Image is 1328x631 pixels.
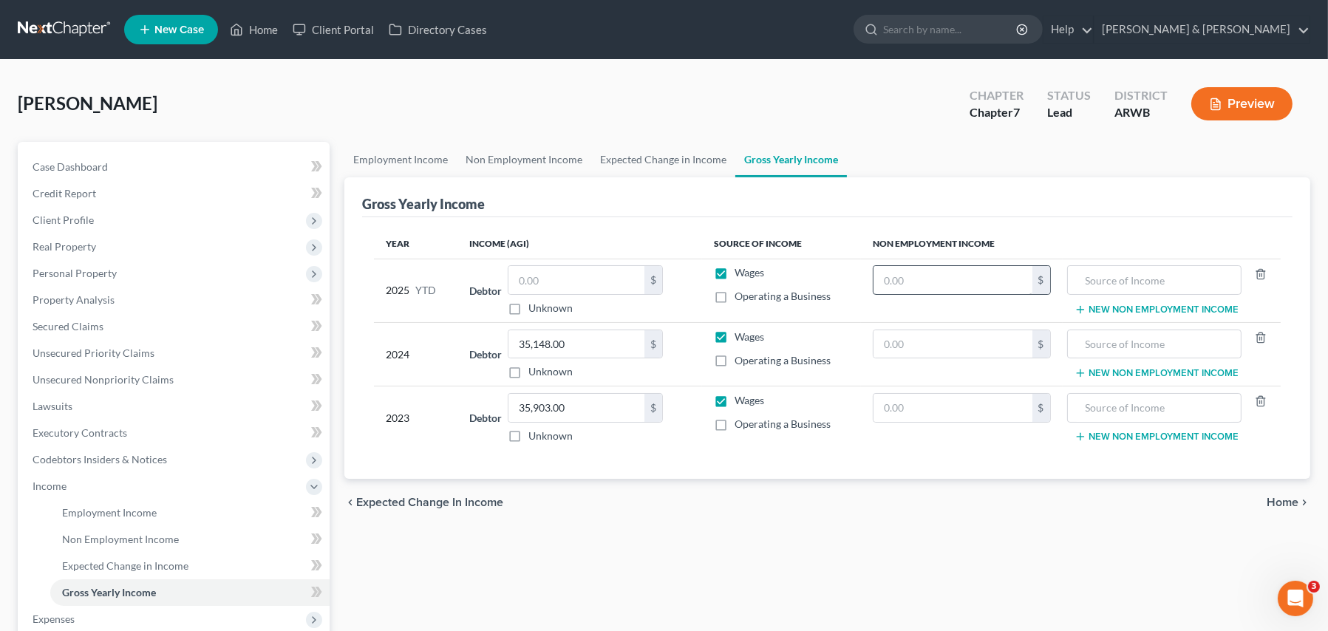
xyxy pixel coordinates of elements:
[415,283,436,298] span: YTD
[970,104,1024,121] div: Chapter
[1075,394,1233,422] input: Source of Income
[1278,581,1313,616] iframe: Intercom live chat
[386,265,446,315] div: 2025
[1191,87,1293,120] button: Preview
[50,499,330,526] a: Employment Income
[1043,16,1093,43] a: Help
[469,410,502,426] label: Debtor
[33,240,96,253] span: Real Property
[883,16,1018,43] input: Search by name...
[33,373,174,386] span: Unsecured Nonpriority Claims
[344,497,503,508] button: chevron_left Expected Change in Income
[1298,497,1310,508] i: chevron_right
[702,229,860,259] th: Source of Income
[1047,87,1091,104] div: Status
[1308,581,1320,593] span: 3
[469,283,502,299] label: Debtor
[970,87,1024,104] div: Chapter
[1267,497,1310,508] button: Home chevron_right
[21,340,330,366] a: Unsecured Priority Claims
[33,347,154,359] span: Unsecured Priority Claims
[874,394,1032,422] input: 0.00
[735,330,764,343] span: Wages
[1094,16,1310,43] a: [PERSON_NAME] & [PERSON_NAME]
[222,16,285,43] a: Home
[508,394,644,422] input: 0.00
[735,417,831,430] span: Operating a Business
[644,330,662,358] div: $
[528,429,573,443] label: Unknown
[1075,266,1233,294] input: Source of Income
[1032,394,1050,422] div: $
[644,394,662,422] div: $
[861,229,1281,259] th: Non Employment Income
[21,393,330,420] a: Lawsuits
[33,187,96,199] span: Credit Report
[33,613,75,625] span: Expenses
[62,506,157,519] span: Employment Income
[62,559,188,572] span: Expected Change in Income
[33,400,72,412] span: Lawsuits
[21,180,330,207] a: Credit Report
[50,526,330,553] a: Non Employment Income
[21,287,330,313] a: Property Analysis
[1047,104,1091,121] div: Lead
[457,142,591,177] a: Non Employment Income
[374,229,457,259] th: Year
[1032,266,1050,294] div: $
[18,92,157,114] span: [PERSON_NAME]
[1114,87,1168,104] div: District
[508,330,644,358] input: 0.00
[735,142,847,177] a: Gross Yearly Income
[21,420,330,446] a: Executory Contracts
[735,354,831,366] span: Operating a Business
[1013,105,1020,119] span: 7
[21,154,330,180] a: Case Dashboard
[62,586,156,598] span: Gross Yearly Income
[1267,497,1298,508] span: Home
[362,195,485,213] div: Gross Yearly Income
[21,366,330,393] a: Unsecured Nonpriority Claims
[381,16,494,43] a: Directory Cases
[154,24,204,35] span: New Case
[1075,367,1239,379] button: New Non Employment Income
[644,266,662,294] div: $
[344,142,457,177] a: Employment Income
[1032,330,1050,358] div: $
[1075,330,1233,358] input: Source of Income
[33,480,67,492] span: Income
[735,394,764,406] span: Wages
[356,497,503,508] span: Expected Change in Income
[1075,304,1239,315] button: New Non Employment Income
[33,160,108,173] span: Case Dashboard
[1114,104,1168,121] div: ARWB
[33,214,94,226] span: Client Profile
[386,393,446,443] div: 2023
[33,293,115,306] span: Property Analysis
[33,320,103,332] span: Secured Claims
[50,553,330,579] a: Expected Change in Income
[62,533,179,545] span: Non Employment Income
[1075,431,1239,443] button: New Non Employment Income
[735,290,831,302] span: Operating a Business
[591,142,735,177] a: Expected Change in Income
[457,229,702,259] th: Income (AGI)
[469,347,502,362] label: Debtor
[33,453,167,465] span: Codebtors Insiders & Notices
[21,313,330,340] a: Secured Claims
[874,330,1032,358] input: 0.00
[386,330,446,380] div: 2024
[874,266,1032,294] input: 0.00
[285,16,381,43] a: Client Portal
[508,266,644,294] input: 0.00
[50,579,330,606] a: Gross Yearly Income
[528,301,573,315] label: Unknown
[735,266,764,279] span: Wages
[344,497,356,508] i: chevron_left
[528,364,573,379] label: Unknown
[33,426,127,439] span: Executory Contracts
[33,267,117,279] span: Personal Property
